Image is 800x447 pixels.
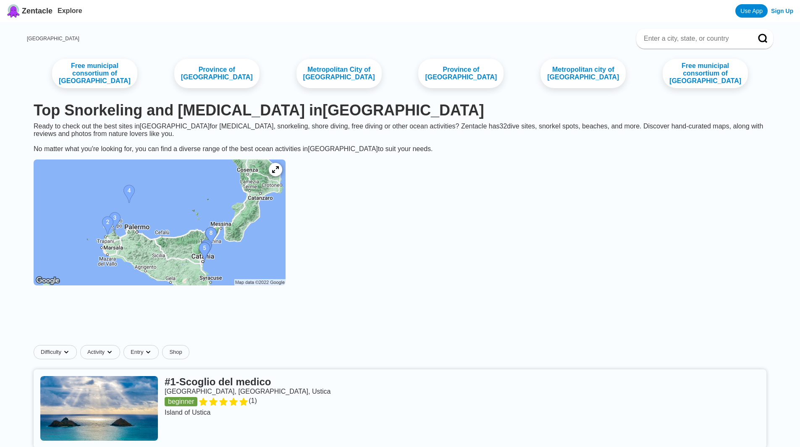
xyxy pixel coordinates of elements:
[106,349,113,356] img: dropdown caret
[58,7,82,14] a: Explore
[52,59,137,88] a: Free municipal consortium of [GEOGRAPHIC_DATA]
[27,36,79,42] a: [GEOGRAPHIC_DATA]
[7,4,20,18] img: Zentacle logo
[63,349,70,356] img: dropdown caret
[22,7,52,16] span: Zentacle
[162,345,189,359] a: Shop
[540,59,626,88] a: Metropolitan city of [GEOGRAPHIC_DATA]
[771,8,793,14] a: Sign Up
[296,59,382,88] a: Metropolitan City of [GEOGRAPHIC_DATA]
[145,349,152,356] img: dropdown caret
[87,349,105,356] span: Activity
[418,59,504,88] a: Province of [GEOGRAPHIC_DATA]
[41,349,61,356] span: Difficulty
[7,4,52,18] a: Zentacle logoZentacle
[663,59,748,88] a: Free municipal consortium of [GEOGRAPHIC_DATA]
[34,102,766,119] h1: Top Snorkeling and [MEDICAL_DATA] in [GEOGRAPHIC_DATA]
[34,159,286,285] img: Sicily dive site map
[197,301,604,338] iframe: Advertisement
[123,345,162,359] button: Entrydropdown caret
[643,34,746,43] input: Enter a city, state, or country
[27,153,292,294] a: Sicily dive site map
[735,4,768,18] a: Use App
[131,349,143,356] span: Entry
[34,345,80,359] button: Difficultydropdown caret
[80,345,123,359] button: Activitydropdown caret
[174,59,260,88] a: Province of [GEOGRAPHIC_DATA]
[27,123,773,153] div: Ready to check out the best sites in [GEOGRAPHIC_DATA] for [MEDICAL_DATA], snorkeling, shore divi...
